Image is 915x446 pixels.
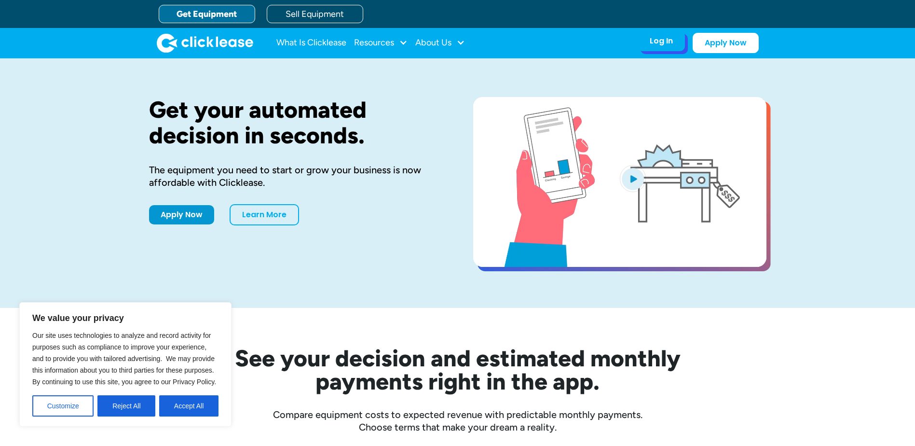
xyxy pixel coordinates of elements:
h2: See your decision and estimated monthly payments right in the app. [188,347,728,393]
div: Compare equipment costs to expected revenue with predictable monthly payments. Choose terms that ... [149,408,766,433]
a: Apply Now [693,33,759,53]
a: Get Equipment [159,5,255,23]
span: Our site uses technologies to analyze and record activity for purposes such as compliance to impr... [32,332,216,386]
a: home [157,33,253,53]
div: The equipment you need to start or grow your business is now affordable with Clicklease. [149,164,442,189]
img: Blue play button logo on a light blue circular background [620,165,646,192]
div: Log In [650,36,673,46]
a: What Is Clicklease [276,33,346,53]
a: Learn More [230,204,299,225]
button: Accept All [159,395,219,417]
button: Reject All [97,395,155,417]
div: About Us [415,33,465,53]
button: Customize [32,395,94,417]
a: Sell Equipment [267,5,363,23]
a: open lightbox [473,97,766,267]
p: We value your privacy [32,312,219,324]
h1: Get your automated decision in seconds. [149,97,442,148]
a: Apply Now [149,205,214,224]
div: Resources [354,33,408,53]
img: Clicklease logo [157,33,253,53]
div: We value your privacy [19,302,232,427]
